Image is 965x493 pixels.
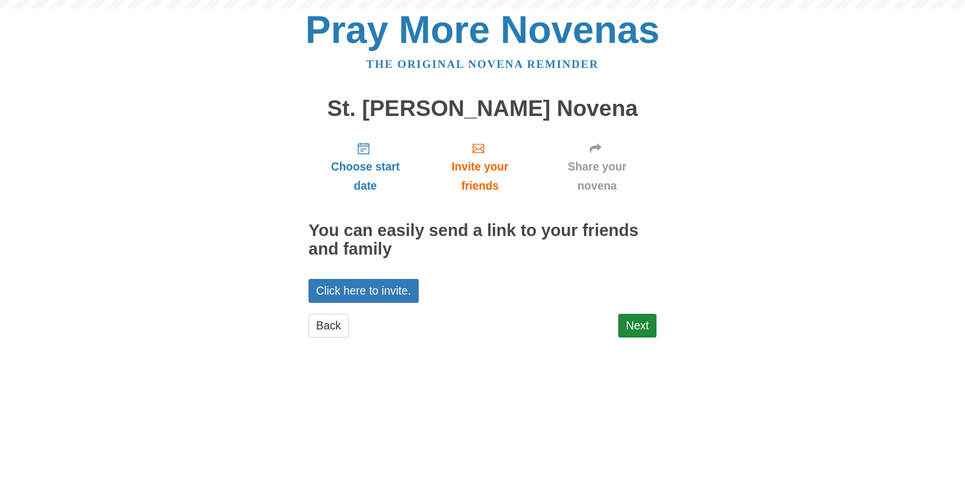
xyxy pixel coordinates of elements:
a: Next [618,314,656,338]
h1: St. [PERSON_NAME] Novena [309,96,656,121]
span: Choose start date [320,157,411,195]
a: Invite your friends [422,132,538,201]
span: Invite your friends [434,157,526,195]
a: Back [309,314,349,338]
a: Click here to invite. [309,279,419,303]
a: Choose start date [309,132,422,201]
a: Share your novena [538,132,656,201]
a: Pray More Novenas [306,8,660,51]
h2: You can easily send a link to your friends and family [309,222,656,259]
a: The original novena reminder [367,58,599,70]
span: Share your novena [549,157,645,195]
